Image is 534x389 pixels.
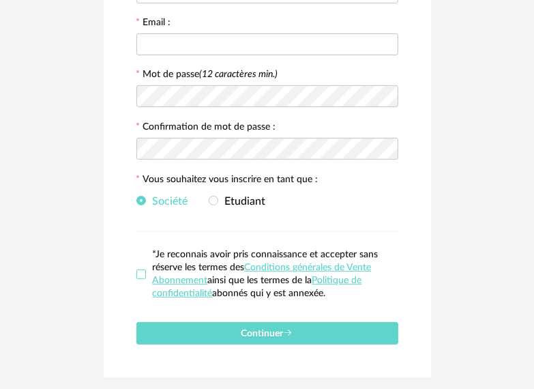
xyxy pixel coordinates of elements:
label: Confirmation de mot de passe : [136,122,276,134]
span: Etudiant [218,196,266,207]
label: Email : [136,18,171,30]
label: Vous souhaitez vous inscrire en tant que : [136,175,318,187]
a: Politique de confidentialité [153,276,362,298]
button: Continuer [136,322,398,345]
label: Mot de passe [143,70,278,79]
a: Conditions générales de Vente Abonnement [153,263,372,285]
span: Société [146,196,188,207]
i: (12 caractères min.) [200,70,278,79]
span: *Je reconnais avoir pris connaissance et accepter sans réserve les termes des ainsi que les terme... [153,250,379,298]
span: Continuer [241,329,293,338]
